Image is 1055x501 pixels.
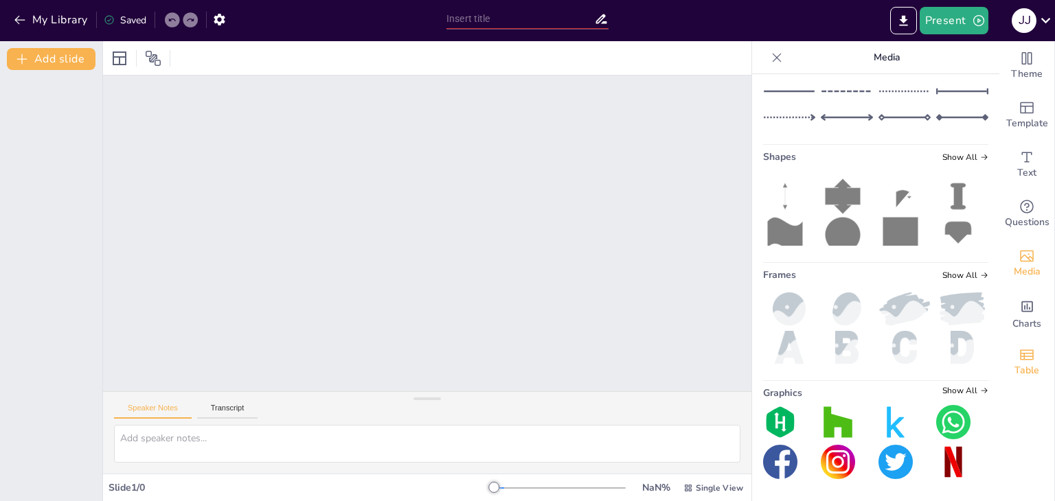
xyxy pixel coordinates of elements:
button: My Library [10,9,93,31]
button: J J [1012,7,1036,34]
span: Show all [942,270,988,280]
span: Position [145,50,161,67]
span: Single View [696,482,743,493]
div: Slide 1 / 0 [109,481,494,494]
img: a.png [763,331,815,364]
img: ball.png [763,292,815,325]
div: Add text boxes [999,140,1054,189]
span: Graphics [763,386,802,399]
div: Change the overall theme [999,41,1054,91]
img: graphic [821,405,855,439]
p: Media [788,41,986,74]
div: Layout [109,47,131,69]
div: J J [1012,8,1036,33]
img: b.png [821,331,873,364]
img: d.png [936,331,988,364]
img: graphic [878,405,913,439]
span: Show all [942,386,988,395]
button: Add slide [7,48,95,70]
span: Text [1017,165,1036,180]
span: Media [1014,264,1041,279]
span: Table [1014,363,1039,378]
span: Theme [1011,67,1043,82]
button: Speaker Notes [114,404,192,419]
img: graphic [936,445,971,479]
div: Add charts and graphs [999,288,1054,338]
span: Frames [763,268,796,281]
div: Add ready made slides [999,91,1054,140]
span: Shapes [763,150,796,163]
img: oval.png [821,292,873,325]
span: Charts [1012,316,1041,331]
img: graphic [936,405,971,439]
span: Questions [1005,215,1050,230]
img: c.png [878,331,931,364]
img: graphic [763,405,797,439]
button: Export to PowerPoint [890,7,917,34]
input: Insert title [446,9,594,29]
div: NaN % [639,481,672,494]
img: graphic [821,445,855,479]
div: Add images, graphics, shapes or video [999,239,1054,288]
button: Transcript [197,404,258,419]
span: Template [1006,116,1048,131]
div: Saved [104,14,146,27]
button: Present [920,7,988,34]
img: graphic [763,445,797,479]
div: Get real-time input from your audience [999,189,1054,239]
span: Show all [942,152,988,162]
img: paint2.png [878,292,931,325]
img: graphic [878,445,913,479]
img: paint.png [936,292,988,325]
div: Add a table [999,338,1054,387]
